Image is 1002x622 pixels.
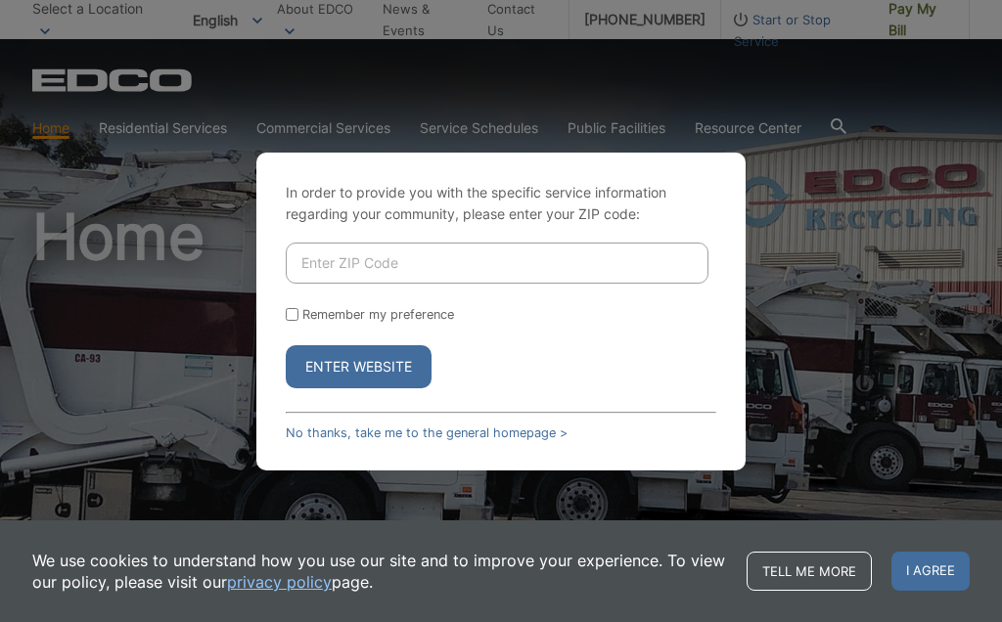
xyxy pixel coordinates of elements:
[286,182,716,225] p: In order to provide you with the specific service information regarding your community, please en...
[286,345,432,388] button: Enter Website
[286,243,708,284] input: Enter ZIP Code
[227,571,332,593] a: privacy policy
[32,550,727,593] p: We use cookies to understand how you use our site and to improve your experience. To view our pol...
[286,425,568,440] a: No thanks, take me to the general homepage >
[302,307,454,322] label: Remember my preference
[747,552,872,591] a: Tell me more
[891,552,970,591] span: I agree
